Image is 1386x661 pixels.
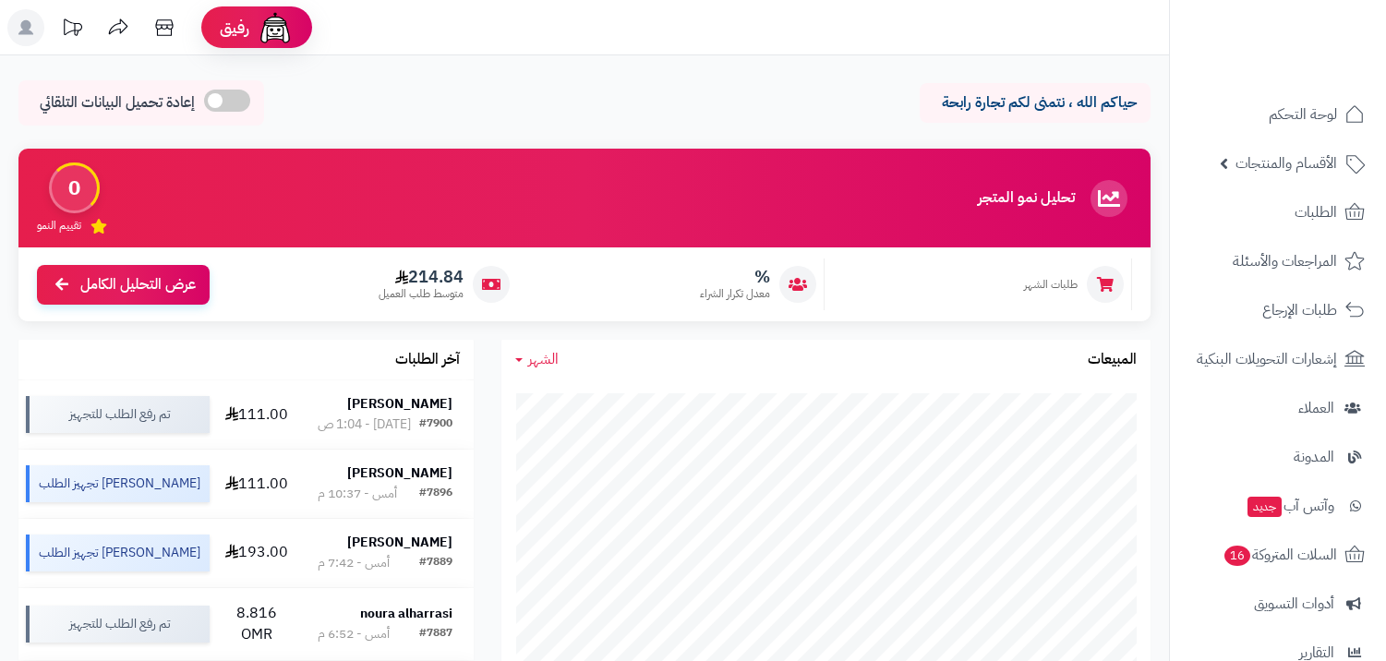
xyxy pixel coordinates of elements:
[26,606,210,643] div: تم رفع الطلب للتجهيز
[347,394,452,414] strong: [PERSON_NAME]
[395,352,460,368] h3: آخر الطلبات
[217,380,296,449] td: 111.00
[360,604,452,623] strong: noura alharrasi
[419,625,452,643] div: #7887
[1233,248,1337,274] span: المراجعات والأسئلة
[1247,497,1282,517] span: جديد
[1294,444,1334,470] span: المدونة
[220,17,249,39] span: رفيق
[217,519,296,587] td: 193.00
[1298,395,1334,421] span: العملاء
[40,92,195,114] span: إعادة تحميل البيانات التلقائي
[318,625,390,643] div: أمس - 6:52 م
[347,463,452,483] strong: [PERSON_NAME]
[1181,92,1375,137] a: لوحة التحكم
[318,554,390,572] div: أمس - 7:42 م
[1181,386,1375,430] a: العملاء
[1254,591,1334,617] span: أدوات التسويق
[1181,190,1375,234] a: الطلبات
[1260,41,1368,79] img: logo-2.png
[1181,239,1375,283] a: المراجعات والأسئلة
[515,349,559,370] a: الشهر
[1223,542,1337,568] span: السلات المتروكة
[978,190,1075,207] h3: تحليل نمو المتجر
[37,218,81,234] span: تقييم النمو
[37,265,210,305] a: عرض التحليل الكامل
[1246,493,1334,519] span: وآتس آب
[26,465,210,502] div: [PERSON_NAME] تجهيز الطلب
[257,9,294,46] img: ai-face.png
[1295,199,1337,225] span: الطلبات
[1181,533,1375,577] a: السلات المتروكة16
[700,286,770,302] span: معدل تكرار الشراء
[1088,352,1137,368] h3: المبيعات
[700,267,770,287] span: %
[1224,546,1251,567] span: 16
[379,286,464,302] span: متوسط طلب العميل
[217,450,296,518] td: 111.00
[1181,582,1375,626] a: أدوات التسويق
[1269,102,1337,127] span: لوحة التحكم
[1181,484,1375,528] a: وآتس آبجديد
[1262,297,1337,323] span: طلبات الإرجاع
[1024,277,1078,293] span: طلبات الشهر
[528,348,559,370] span: الشهر
[379,267,464,287] span: 214.84
[419,485,452,503] div: #7896
[1181,435,1375,479] a: المدونة
[26,535,210,571] div: [PERSON_NAME] تجهيز الطلب
[49,9,95,51] a: تحديثات المنصة
[1181,288,1375,332] a: طلبات الإرجاع
[318,485,397,503] div: أمس - 10:37 م
[318,415,411,434] div: [DATE] - 1:04 ص
[934,92,1137,114] p: حياكم الله ، نتمنى لكم تجارة رابحة
[1197,346,1337,372] span: إشعارات التحويلات البنكية
[80,274,196,295] span: عرض التحليل الكامل
[26,396,210,433] div: تم رفع الطلب للتجهيز
[347,533,452,552] strong: [PERSON_NAME]
[1235,150,1337,176] span: الأقسام والمنتجات
[419,415,452,434] div: #7900
[217,588,296,660] td: 8.816 OMR
[1181,337,1375,381] a: إشعارات التحويلات البنكية
[419,554,452,572] div: #7889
